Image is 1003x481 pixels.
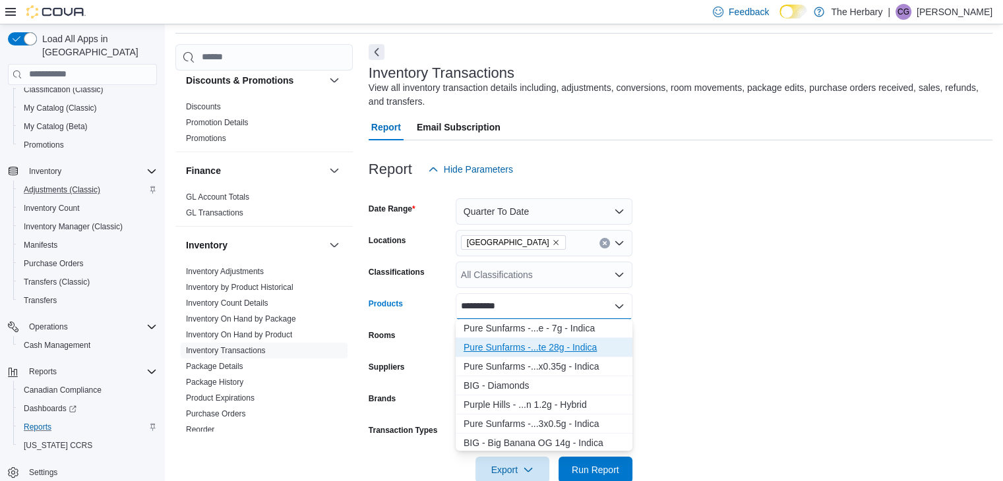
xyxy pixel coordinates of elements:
[18,119,93,134] a: My Catalog (Beta)
[24,221,123,232] span: Inventory Manager (Classic)
[18,237,63,253] a: Manifests
[444,163,513,176] span: Hide Parameters
[24,364,62,380] button: Reports
[456,198,632,225] button: Quarter To Date
[13,117,162,136] button: My Catalog (Beta)
[369,393,396,404] label: Brands
[369,267,425,277] label: Classifications
[464,322,624,335] div: Pure Sunfarms -...e - 7g - Indica
[186,74,324,87] button: Discounts & Promotions
[24,440,92,451] span: [US_STATE] CCRS
[13,418,162,436] button: Reports
[896,4,911,20] div: Chelsea Grahn
[18,237,157,253] span: Manifests
[729,5,769,18] span: Feedback
[29,366,57,377] span: Reports
[186,74,293,87] h3: Discounts & Promotions
[24,295,57,306] span: Transfers
[917,4,992,20] p: [PERSON_NAME]
[24,364,157,380] span: Reports
[18,382,107,398] a: Canadian Compliance
[18,337,96,353] a: Cash Management
[369,204,415,214] label: Date Range
[18,337,157,353] span: Cash Management
[18,274,95,290] a: Transfers (Classic)
[369,425,437,436] label: Transaction Types
[18,82,157,98] span: Classification (Classic)
[369,235,406,246] label: Locations
[552,239,560,246] button: Remove Kingston from selection in this group
[13,199,162,217] button: Inventory Count
[186,283,293,292] a: Inventory by Product Historical
[369,298,403,309] label: Products
[464,417,624,430] div: Pure Sunfarms -...3x0.5g - Indica
[467,236,549,249] span: [GEOGRAPHIC_DATA]
[186,239,228,252] h3: Inventory
[13,181,162,199] button: Adjustments (Classic)
[18,419,57,435] a: Reports
[369,362,405,372] label: Suppliers
[186,393,255,403] span: Product Expirations
[24,103,97,113] span: My Catalog (Classic)
[186,192,249,202] span: GL Account Totals
[423,156,518,183] button: Hide Parameters
[18,182,157,198] span: Adjustments (Classic)
[29,166,61,177] span: Inventory
[13,254,162,273] button: Purchase Orders
[18,137,69,153] a: Promotions
[13,80,162,99] button: Classification (Classic)
[186,282,293,293] span: Inventory by Product Historical
[186,362,243,371] a: Package Details
[24,465,63,480] a: Settings
[18,438,98,453] a: [US_STATE] CCRS
[24,203,80,213] span: Inventory Count
[18,219,128,235] a: Inventory Manager (Classic)
[29,467,57,478] span: Settings
[3,362,162,381] button: Reports
[186,101,221,112] span: Discounts
[326,163,342,179] button: Finance
[18,419,157,435] span: Reports
[456,319,632,338] button: Pure Sunfarms - Big White - 7g - Indica
[186,298,268,308] span: Inventory Count Details
[464,360,624,373] div: Pure Sunfarms -...x0.35g - Indica
[24,121,88,132] span: My Catalog (Beta)
[18,200,85,216] a: Inventory Count
[24,84,104,95] span: Classification (Classic)
[186,267,264,276] a: Inventory Adjustments
[326,237,342,253] button: Inventory
[572,463,619,476] span: Run Report
[599,238,610,248] button: Clear input
[186,314,296,324] a: Inventory On Hand by Package
[614,269,624,280] button: Open list of options
[186,330,292,339] a: Inventory On Hand by Product
[456,434,632,453] button: BIG - Big Banana OG 14g - Indica
[37,32,157,59] span: Load All Apps in [GEOGRAPHIC_DATA]
[186,208,243,218] span: GL Transactions
[186,409,246,419] span: Purchase Orders
[18,119,157,134] span: My Catalog (Beta)
[186,314,296,324] span: Inventory On Hand by Package
[13,381,162,399] button: Canadian Compliance
[24,163,67,179] button: Inventory
[18,274,157,290] span: Transfers (Classic)
[18,401,157,416] span: Dashboards
[186,425,214,434] a: Reorder
[24,403,76,414] span: Dashboards
[456,414,632,434] button: Pure Sunfarms - Big White Hi- Def Pre-Rolls - 3x0.5g - Indica
[186,266,264,277] span: Inventory Adjustments
[369,81,986,109] div: View all inventory transaction details including, adjustments, conversions, room movements, packa...
[186,361,243,372] span: Package Details
[897,4,909,20] span: CG
[29,322,68,332] span: Operations
[186,409,246,418] a: Purchase Orders
[186,378,243,387] a: Package History
[186,346,266,355] a: Inventory Transactions
[456,376,632,395] button: BIG - Diamonds
[175,189,353,226] div: Finance
[186,239,324,252] button: Inventory
[186,164,221,177] h3: Finance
